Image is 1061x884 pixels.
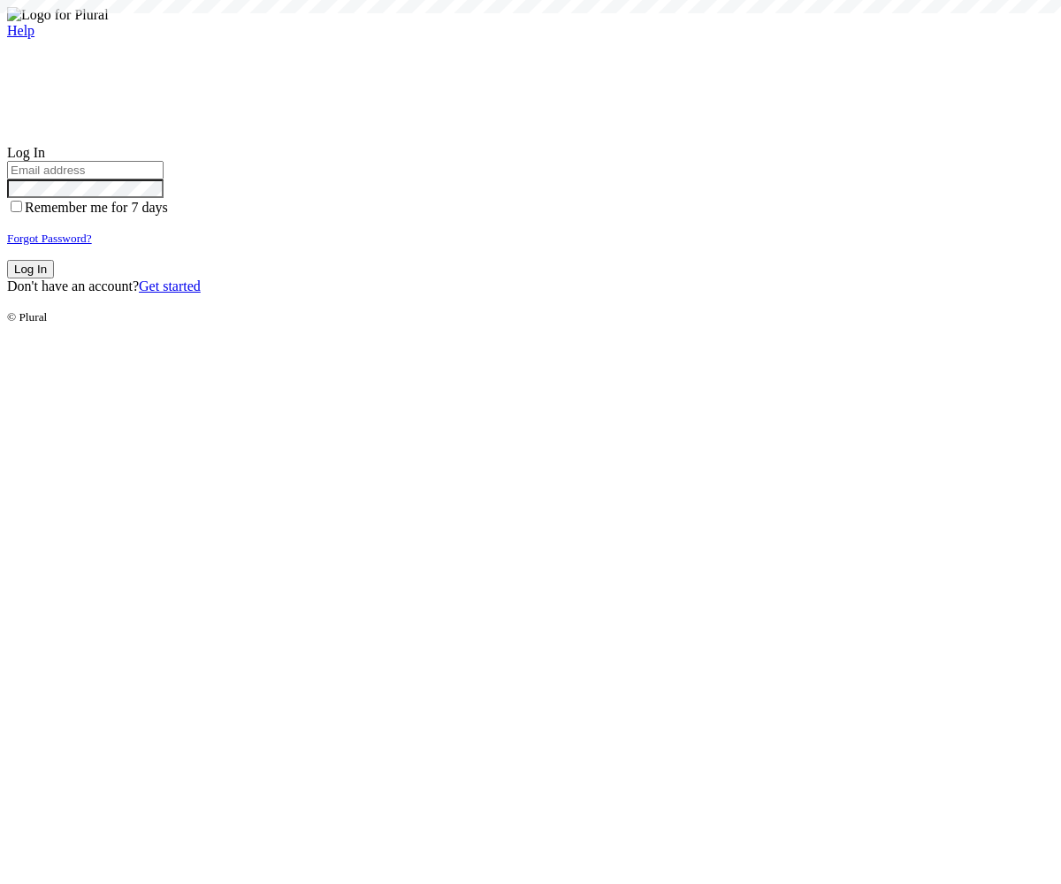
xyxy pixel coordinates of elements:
a: Forgot Password? [7,230,92,245]
input: Remember me for 7 days [11,201,22,212]
input: Email address [7,161,164,179]
small: Forgot Password? [7,232,92,245]
a: Help [7,23,34,38]
div: Log In [7,145,1054,161]
img: Logo for Plural [7,7,109,23]
div: Don't have an account? [7,278,1054,294]
button: Log In [7,260,54,278]
a: Get started [139,278,201,293]
small: © Plural [7,310,47,324]
span: Remember me for 7 days [25,200,168,215]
